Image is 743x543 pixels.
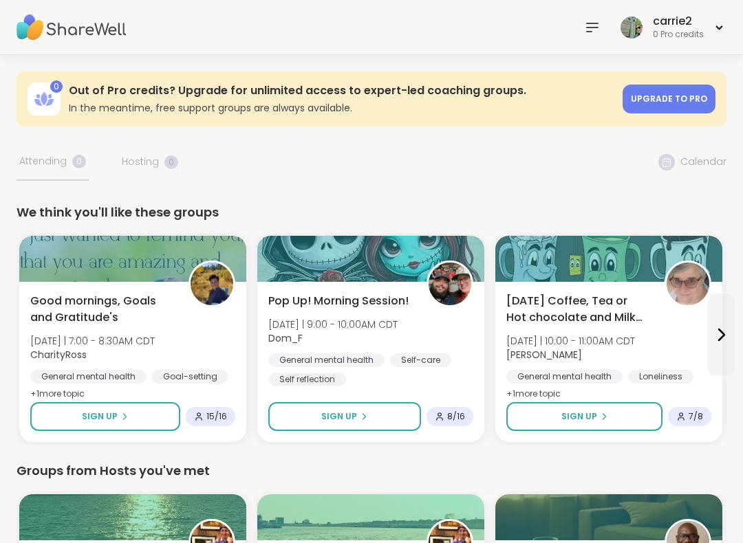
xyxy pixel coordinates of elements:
div: General mental health [506,370,623,384]
b: Dom_F [268,331,303,345]
span: [DATE] | 7:00 - 8:30AM CDT [30,334,155,348]
span: 7 / 8 [689,411,703,422]
span: Upgrade to Pro [631,93,707,104]
div: 0 [50,80,63,93]
div: Self reflection [268,373,346,386]
img: carrie2 [621,16,643,38]
div: 0 Pro credits [653,29,704,41]
span: [DATE] Coffee, Tea or Hot chocolate and Milk Club [506,293,649,326]
button: Sign Up [30,402,180,431]
div: carrie2 [653,14,704,29]
b: CharityRoss [30,348,87,362]
div: General mental health [30,370,147,384]
span: Sign Up [561,410,597,423]
img: CharityRoss [191,263,233,305]
span: Sign Up [321,410,357,423]
span: 8 / 16 [447,411,465,422]
span: Sign Up [82,410,118,423]
div: Loneliness [628,370,693,384]
span: [DATE] | 10:00 - 11:00AM CDT [506,334,635,348]
img: Susan [667,263,709,305]
b: [PERSON_NAME] [506,348,582,362]
div: We think you'll like these groups [17,203,726,222]
h3: In the meantime, free support groups are always available. [69,101,614,115]
button: Sign Up [506,402,663,431]
span: [DATE] | 9:00 - 10:00AM CDT [268,318,398,331]
img: Dom_F [429,263,471,305]
span: Good mornings, Goals and Gratitude's [30,293,173,326]
div: General mental health [268,353,385,367]
div: Goal-setting [152,370,228,384]
h3: Out of Pro credits? Upgrade for unlimited access to expert-led coaching groups. [69,83,614,98]
button: Sign Up [268,402,421,431]
span: 15 / 16 [206,411,227,422]
div: Groups from Hosts you've met [17,461,726,480]
span: Pop Up! Morning Session! [268,293,409,309]
div: Self-care [390,353,451,367]
a: Upgrade to Pro [623,85,715,113]
img: ShareWell Nav Logo [17,3,127,52]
